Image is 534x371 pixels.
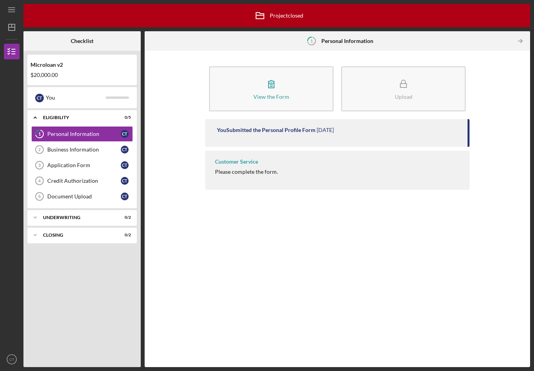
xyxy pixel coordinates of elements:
tspan: 5 [38,194,41,199]
div: Underwriting [43,215,111,220]
div: Document Upload [47,193,121,200]
div: You Submitted the Personal Profile Form [217,127,315,133]
button: CT [4,351,20,367]
div: C T [121,177,129,185]
b: Personal Information [321,38,373,44]
div: C T [121,130,129,138]
div: 0 / 2 [117,215,131,220]
tspan: 2 [38,147,41,152]
div: Microloan v2 [30,62,134,68]
tspan: 1 [38,132,41,137]
b: Checklist [71,38,93,44]
div: 0 / 5 [117,115,131,120]
div: Closing [43,233,111,237]
div: $20,000.00 [30,72,134,78]
div: Project closed [250,6,303,25]
a: 5Document UploadCT [31,189,133,204]
div: Please complete the form. [215,169,278,175]
a: 4Credit AuthorizationCT [31,173,133,189]
tspan: 4 [38,178,41,183]
div: C T [35,94,44,102]
div: C T [121,161,129,169]
div: Upload [395,94,412,100]
text: CT [9,357,14,362]
a: 2Business InformationCT [31,142,133,157]
a: 1Personal InformationCT [31,126,133,142]
div: Credit Authorization [47,178,121,184]
tspan: 3 [38,163,41,168]
a: 3Application FormCT [31,157,133,173]
div: 0 / 2 [117,233,131,237]
div: View the Form [253,94,289,100]
div: Personal Information [47,131,121,137]
div: C T [121,146,129,153]
div: Eligibility [43,115,111,120]
tspan: 1 [310,38,313,43]
button: Upload [341,66,466,111]
div: Customer Service [215,159,258,165]
div: You [46,91,106,104]
div: Application Form [47,162,121,168]
div: Business Information [47,146,121,153]
div: C T [121,193,129,200]
time: 2025-09-26 22:23 [317,127,334,133]
button: View the Form [209,66,333,111]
